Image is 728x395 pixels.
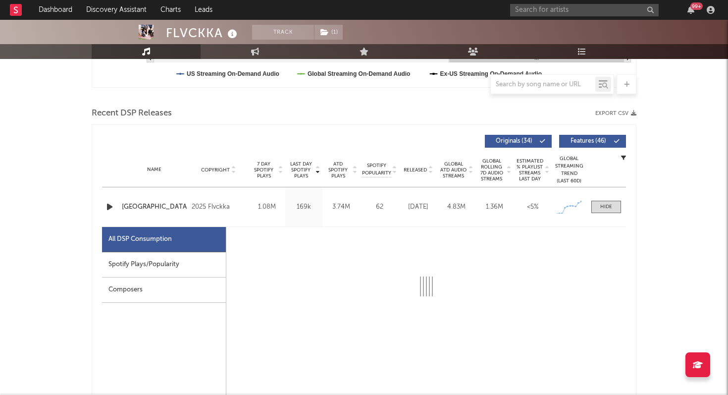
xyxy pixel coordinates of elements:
div: 1.08M [251,202,283,212]
button: (1) [314,25,343,40]
div: FLVCKKA [166,25,240,41]
div: All DSP Consumption [102,227,226,252]
span: Estimated % Playlist Streams Last Day [516,158,543,182]
span: Spotify Popularity [362,162,391,177]
span: Originals ( 34 ) [491,138,537,144]
span: Recent DSP Releases [92,108,172,119]
button: Originals(34) [485,135,552,148]
input: Search by song name or URL [491,81,595,89]
span: Last Day Spotify Plays [288,161,314,179]
div: 2025 Flvckka [192,201,246,213]
input: Search for artists [510,4,659,16]
text: Global Streaming On-Demand Audio [308,70,411,77]
div: 62 [362,202,397,212]
button: 99+ [687,6,694,14]
div: Global Streaming Trend (Last 60D) [554,155,584,185]
button: Export CSV [595,111,636,116]
div: 1.36M [478,202,511,212]
span: Released [404,167,427,173]
span: Copyright [201,167,230,173]
div: Name [122,166,187,173]
div: Composers [102,278,226,303]
div: 4.83M [440,202,473,212]
span: ATD Spotify Plays [325,161,351,179]
span: 7 Day Spotify Plays [251,161,277,179]
span: Features ( 46 ) [566,138,611,144]
div: 99 + [690,2,703,10]
text: US Streaming On-Demand Audio [187,70,279,77]
span: Global ATD Audio Streams [440,161,467,179]
a: [GEOGRAPHIC_DATA] [122,202,187,212]
div: All DSP Consumption [108,233,172,245]
div: <5% [516,202,549,212]
div: [DATE] [402,202,435,212]
div: 3.74M [325,202,357,212]
div: 169k [288,202,320,212]
text: Ex-US Streaming On-Demand Audio [440,70,542,77]
div: Spotify Plays/Popularity [102,252,226,278]
button: Features(46) [559,135,626,148]
button: Track [252,25,314,40]
span: Global Rolling 7D Audio Streams [478,158,505,182]
span: ( 1 ) [314,25,343,40]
